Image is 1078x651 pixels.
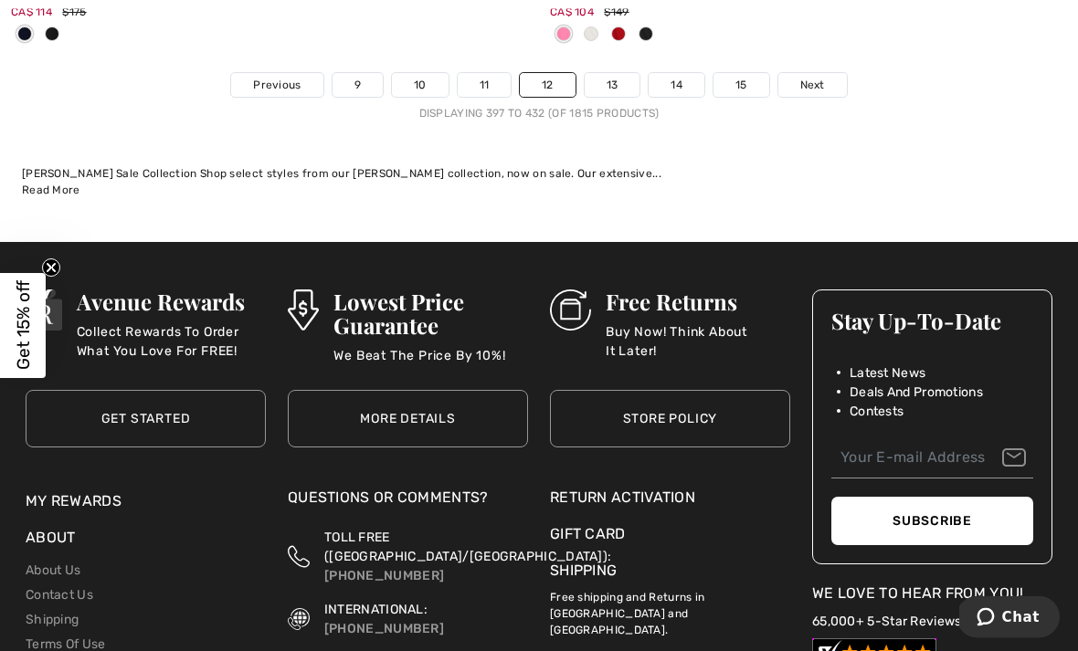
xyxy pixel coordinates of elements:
[26,588,93,604] a: Contact Us
[458,74,512,98] a: 11
[850,364,925,383] span: Latest News
[26,563,80,579] a: About Us
[812,614,962,630] a: 65,000+ 5-Star Reviews
[649,74,704,98] a: 14
[42,258,60,277] button: Close teaser
[22,166,1056,183] div: [PERSON_NAME] Sale Collection Shop select styles from our [PERSON_NAME] collection, now on sale. ...
[550,21,577,51] div: Bubble gum
[26,613,79,628] a: Shipping
[550,391,790,448] a: Store Policy
[288,391,528,448] a: More Details
[324,603,428,618] span: INTERNATIONAL:
[231,74,322,98] a: Previous
[26,493,122,510] a: My Rewards
[812,583,1052,605] div: We Love To Hear From You!
[606,290,790,314] h3: Free Returns
[13,281,34,371] span: Get 15% off
[605,21,632,51] div: Radiant red
[550,488,790,509] a: Return Activation
[324,530,611,565] span: TOLL FREE ([GEOGRAPHIC_DATA]/[GEOGRAPHIC_DATA]):
[520,74,576,98] a: 12
[62,6,86,19] span: $175
[26,528,266,559] div: About
[632,21,660,51] div: Black
[77,290,266,314] h3: Avenue Rewards
[550,583,790,639] p: Free shipping and Returns in [GEOGRAPHIC_DATA] and [GEOGRAPHIC_DATA].
[550,6,594,19] span: CA$ 104
[392,74,449,98] a: 10
[800,78,825,94] span: Next
[550,290,591,331] img: Free Returns
[831,310,1033,333] h3: Stay Up-To-Date
[11,6,52,19] span: CA$ 114
[38,21,66,51] div: Black
[713,74,769,98] a: 15
[550,524,790,546] a: Gift Card
[333,347,528,383] p: We Beat The Price By 10%!
[850,383,983,403] span: Deals And Promotions
[604,6,629,19] span: $149
[324,622,444,637] a: [PHONE_NUMBER]
[959,596,1060,642] iframe: Opens a widget where you can chat to one of our agents
[77,323,266,360] p: Collect Rewards To Order What You Love For FREE!
[288,601,310,639] img: International
[324,569,444,584] a: [PHONE_NUMBER]
[585,74,640,98] a: 13
[253,78,301,94] span: Previous
[606,323,790,360] p: Buy Now! Think About It Later!
[288,488,528,519] div: Questions or Comments?
[288,290,319,331] img: Lowest Price Guarantee
[288,529,310,586] img: Toll Free (Canada/US)
[831,498,1033,546] button: Subscribe
[333,290,528,338] h3: Lowest Price Guarantee
[778,74,847,98] a: Next
[22,184,80,197] span: Read More
[26,391,266,448] a: Get Started
[11,21,38,51] div: Midnight Blue
[850,403,904,422] span: Contests
[831,438,1033,479] input: Your E-mail Address
[577,21,605,51] div: Off White
[333,74,383,98] a: 9
[550,562,617,580] a: Shipping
